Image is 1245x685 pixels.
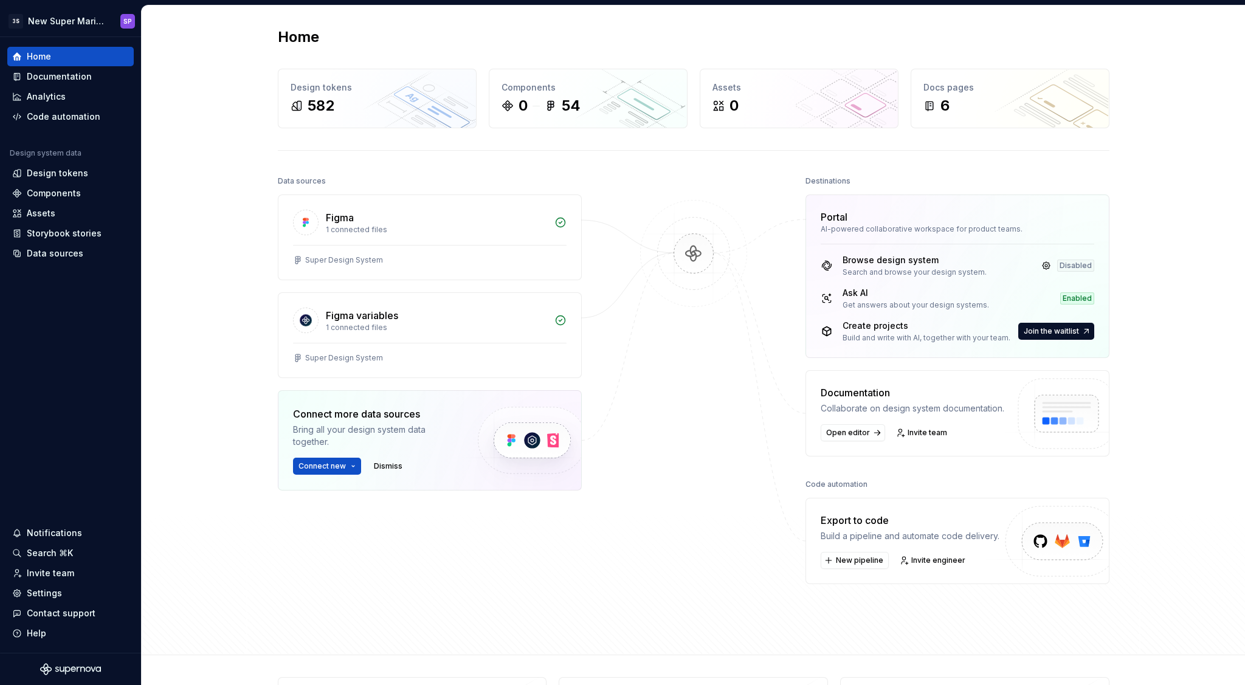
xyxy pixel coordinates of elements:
a: Design tokens582 [278,69,477,128]
div: Code automation [805,476,867,493]
button: Contact support [7,604,134,623]
div: Super Design System [305,353,383,363]
div: New Super Mario Design System [28,15,106,27]
div: AI-powered collaborative workspace for product teams. [821,224,1094,234]
a: Home [7,47,134,66]
button: Connect new [293,458,361,475]
a: Invite team [7,563,134,583]
div: Assets [712,81,886,94]
a: Analytics [7,87,134,106]
div: Invite team [27,567,74,579]
div: Connect more data sources [293,407,457,421]
div: 54 [562,96,581,115]
div: 0 [729,96,739,115]
a: Docs pages6 [911,69,1109,128]
div: Build a pipeline and automate code delivery. [821,530,999,542]
div: Design tokens [291,81,464,94]
div: Design system data [10,148,81,158]
span: Invite team [908,428,947,438]
a: Figma variables1 connected filesSuper Design System [278,292,582,378]
div: Search and browse your design system. [843,267,987,277]
span: Dismiss [374,461,402,471]
div: Portal [821,210,847,224]
div: Figma [326,210,354,225]
button: 3SNew Super Mario Design SystemSP [2,8,139,34]
div: Contact support [27,607,95,619]
div: Disabled [1057,260,1094,272]
a: Components054 [489,69,688,128]
div: SP [123,16,132,26]
div: 6 [940,96,950,115]
span: Join the waitlist [1024,326,1079,336]
div: Browse design system [843,254,987,266]
a: Components [7,184,134,203]
div: Code automation [27,111,100,123]
h2: Home [278,27,319,47]
div: Data sources [27,247,83,260]
button: Dismiss [368,458,408,475]
div: Components [27,187,81,199]
span: Invite engineer [911,556,965,565]
div: Data sources [278,173,326,190]
div: Collaborate on design system documentation. [821,402,1004,415]
div: 3S [9,14,23,29]
div: Enabled [1060,292,1094,305]
div: Help [27,627,46,639]
a: Assets [7,204,134,223]
div: Ask AI [843,287,989,299]
div: Build and write with AI, together with your team. [843,333,1010,343]
button: Help [7,624,134,643]
div: 0 [519,96,528,115]
button: Notifications [7,523,134,543]
a: Settings [7,583,134,603]
a: Invite engineer [896,552,971,569]
div: Assets [27,207,55,219]
div: Destinations [805,173,850,190]
div: Get answers about your design systems. [843,300,989,310]
div: Export to code [821,513,999,528]
a: Figma1 connected filesSuper Design System [278,194,582,280]
div: Figma variables [326,308,398,323]
a: Code automation [7,107,134,126]
div: 582 [308,96,334,115]
div: 1 connected files [326,225,547,235]
div: Search ⌘K [27,547,73,559]
div: Create projects [843,320,1010,332]
a: Invite team [892,424,953,441]
a: Assets0 [700,69,898,128]
div: Settings [27,587,62,599]
div: Components [502,81,675,94]
div: Home [27,50,51,63]
div: Bring all your design system data together. [293,424,457,448]
div: Notifications [27,527,82,539]
button: New pipeline [821,552,889,569]
a: Design tokens [7,164,134,183]
div: Super Design System [305,255,383,265]
a: Storybook stories [7,224,134,243]
svg: Supernova Logo [40,663,101,675]
button: Join the waitlist [1018,323,1094,340]
div: Docs pages [923,81,1097,94]
div: Design tokens [27,167,88,179]
div: Storybook stories [27,227,102,239]
a: Open editor [821,424,885,441]
span: Connect new [298,461,346,471]
div: Analytics [27,91,66,103]
div: 1 connected files [326,323,547,332]
div: Documentation [27,71,92,83]
a: Documentation [7,67,134,86]
span: New pipeline [836,556,883,565]
div: Documentation [821,385,1004,400]
a: Data sources [7,244,134,263]
button: Search ⌘K [7,543,134,563]
span: Open editor [826,428,870,438]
